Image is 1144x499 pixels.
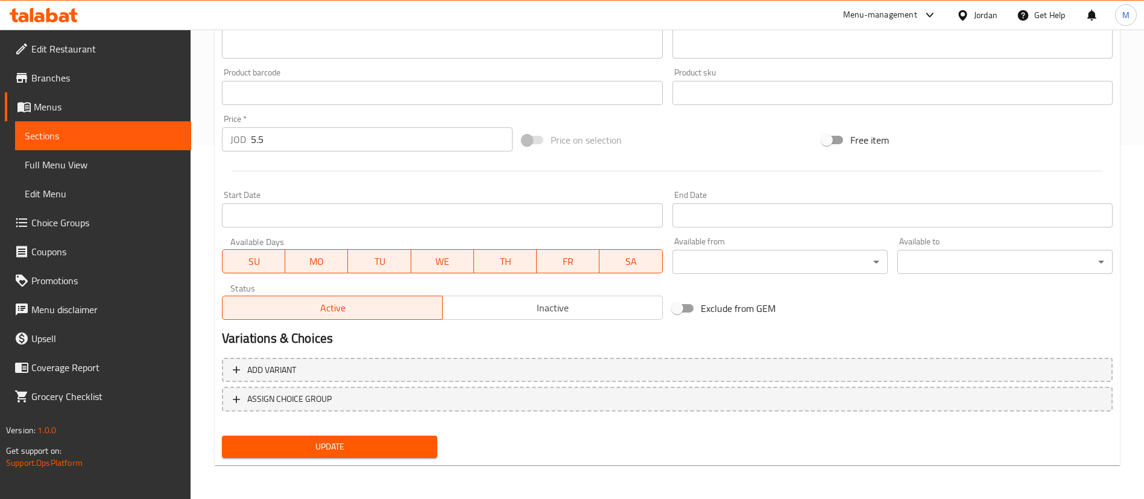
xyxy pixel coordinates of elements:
[222,329,1113,348] h2: Variations & Choices
[15,121,191,150] a: Sections
[672,81,1113,105] input: Please enter product sku
[479,253,532,270] span: TH
[5,382,191,411] a: Grocery Checklist
[31,302,182,317] span: Menu disclaimer
[897,250,1113,274] div: ​
[222,358,1113,383] button: Add variant
[474,249,537,273] button: TH
[31,244,182,259] span: Coupons
[227,299,438,317] span: Active
[222,387,1113,412] button: ASSIGN CHOICE GROUP
[222,249,285,273] button: SU
[31,389,182,404] span: Grocery Checklist
[37,422,56,438] span: 1.0.0
[416,253,469,270] span: WE
[843,8,917,22] div: Menu-management
[599,249,662,273] button: SA
[672,250,888,274] div: ​
[551,133,622,147] span: Price on selection
[447,299,658,317] span: Inactive
[25,186,182,201] span: Edit Menu
[542,253,595,270] span: FR
[31,331,182,346] span: Upsell
[850,133,889,147] span: Free item
[348,249,411,273] button: TU
[15,150,191,179] a: Full Menu View
[701,301,776,316] span: Exclude from GEM
[31,42,182,56] span: Edit Restaurant
[411,249,474,273] button: WE
[604,253,657,270] span: SA
[6,455,83,471] a: Support.OpsPlatform
[5,266,191,295] a: Promotions
[6,443,62,459] span: Get support on:
[222,436,437,458] button: Update
[5,63,191,92] a: Branches
[15,179,191,208] a: Edit Menu
[5,34,191,63] a: Edit Restaurant
[31,215,182,230] span: Choice Groups
[230,132,246,147] p: JOD
[227,253,280,270] span: SU
[353,253,406,270] span: TU
[34,100,182,114] span: Menus
[247,363,296,378] span: Add variant
[25,157,182,172] span: Full Menu View
[31,71,182,85] span: Branches
[6,422,36,438] span: Version:
[232,439,428,454] span: Update
[5,92,191,121] a: Menus
[222,81,662,105] input: Please enter product barcode
[285,249,348,273] button: MO
[5,237,191,266] a: Coupons
[974,8,997,22] div: Jordan
[5,295,191,324] a: Menu disclaimer
[247,392,332,407] span: ASSIGN CHOICE GROUP
[442,296,663,320] button: Inactive
[222,296,443,320] button: Active
[290,253,343,270] span: MO
[25,129,182,143] span: Sections
[31,360,182,375] span: Coverage Report
[251,127,513,151] input: Please enter price
[5,208,191,237] a: Choice Groups
[31,273,182,288] span: Promotions
[5,324,191,353] a: Upsell
[1122,8,1130,22] span: M
[5,353,191,382] a: Coverage Report
[537,249,599,273] button: FR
